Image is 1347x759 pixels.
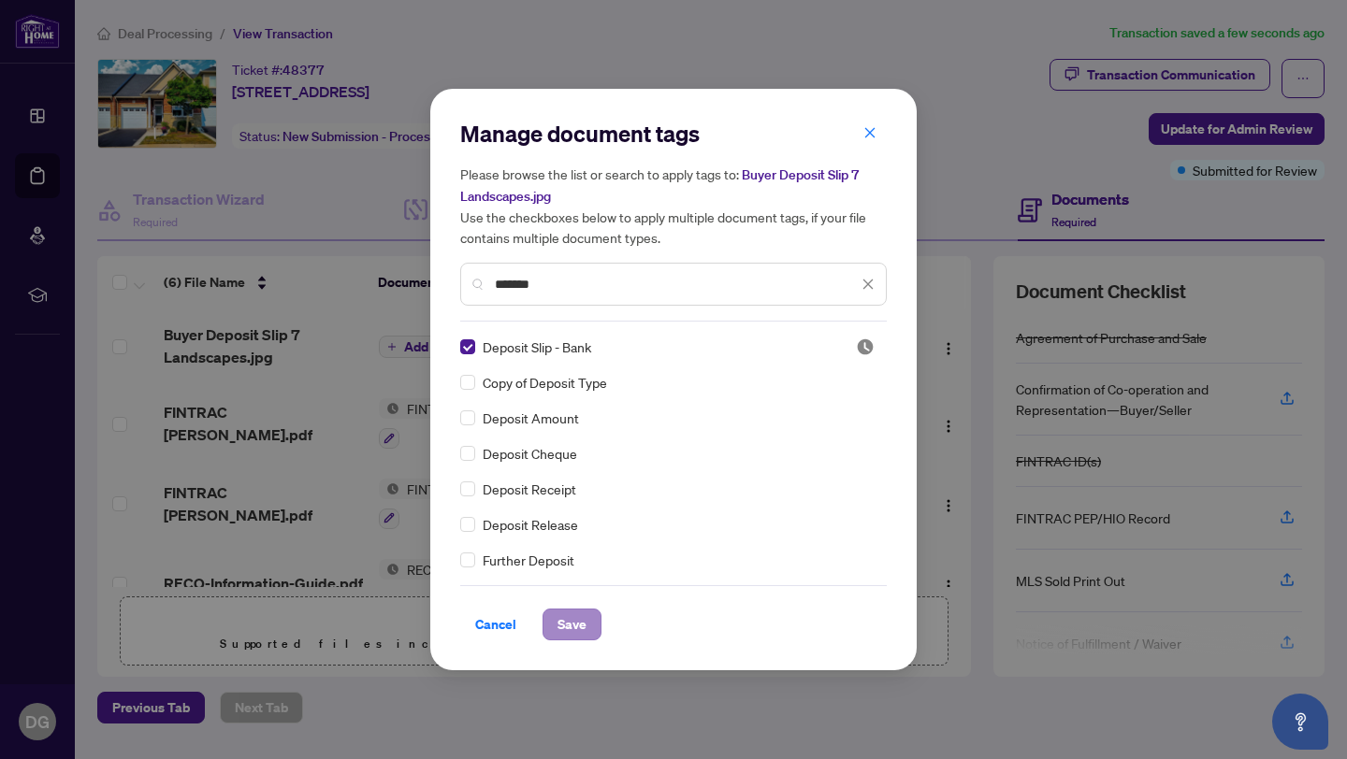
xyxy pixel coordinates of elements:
[483,372,607,393] span: Copy of Deposit Type
[1272,694,1328,750] button: Open asap
[475,609,516,639] span: Cancel
[483,337,591,357] span: Deposit Slip - Bank
[483,514,578,535] span: Deposit Release
[863,126,876,139] span: close
[483,443,577,464] span: Deposit Cheque
[483,408,579,428] span: Deposit Amount
[483,479,576,499] span: Deposit Receipt
[543,609,601,640] button: Save
[856,337,875,356] img: status
[856,337,875,356] span: Pending Review
[862,278,875,291] span: close
[460,164,887,248] h5: Please browse the list or search to apply tags to: Use the checkboxes below to apply multiple doc...
[460,609,531,640] button: Cancel
[483,550,574,570] span: Further Deposit
[460,119,887,149] h2: Manage document tags
[558,609,587,639] span: Save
